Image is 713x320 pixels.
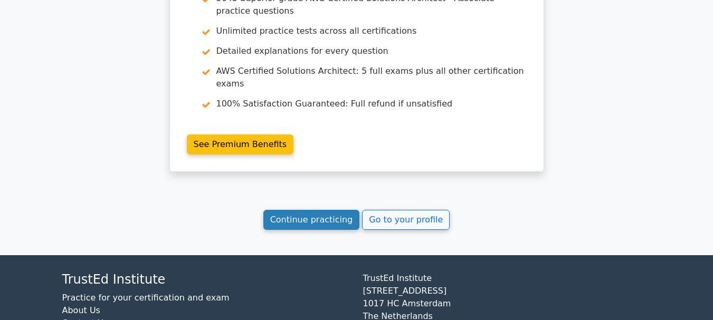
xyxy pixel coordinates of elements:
a: About Us [62,305,100,315]
a: Continue practicing [263,210,360,230]
a: See Premium Benefits [187,134,294,154]
a: Practice for your certification and exam [62,293,230,303]
h4: TrustEd Institute [62,272,350,287]
a: Go to your profile [362,210,450,230]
